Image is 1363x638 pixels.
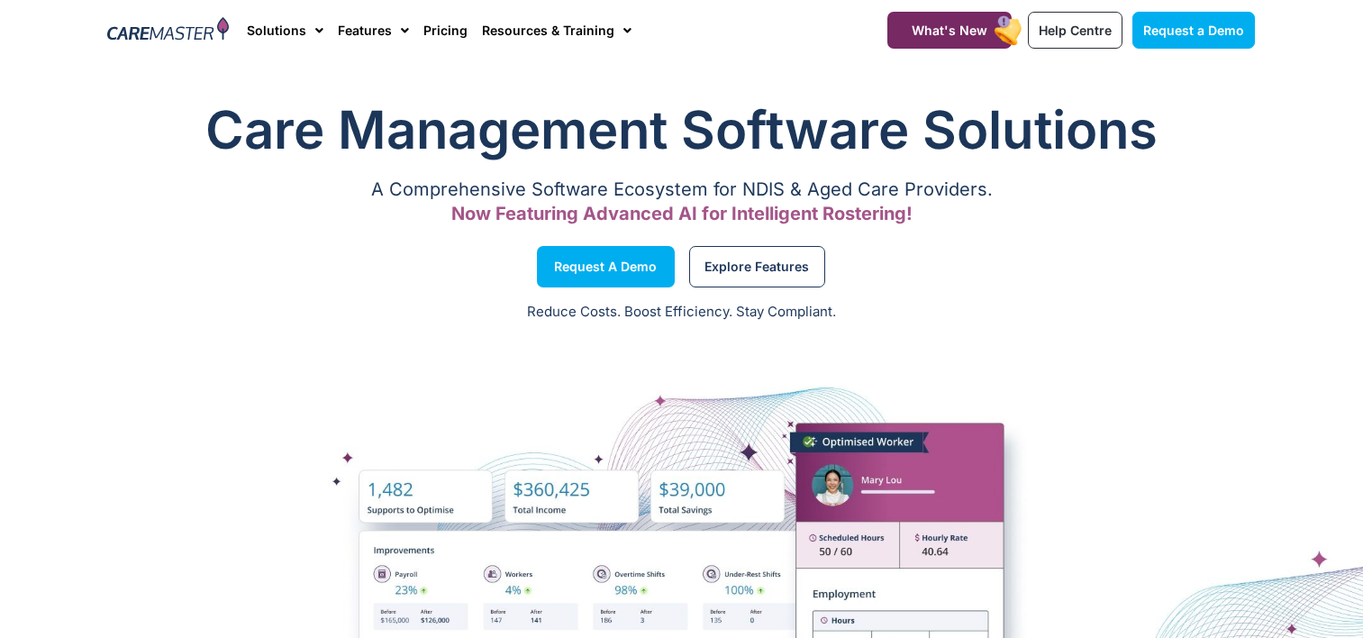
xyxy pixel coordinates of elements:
img: CareMaster Logo [107,17,229,44]
a: Request a Demo [1132,12,1255,49]
p: Reduce Costs. Boost Efficiency. Stay Compliant. [11,302,1352,323]
span: Now Featuring Advanced AI for Intelligent Rostering! [451,203,913,224]
span: Request a Demo [554,262,657,271]
span: What's New [912,23,987,38]
span: Help Centre [1039,23,1112,38]
span: Request a Demo [1143,23,1244,38]
a: Request a Demo [537,246,675,287]
a: Explore Features [689,246,825,287]
h1: Care Management Software Solutions [108,94,1256,166]
a: Help Centre [1028,12,1122,49]
a: What's New [887,12,1012,49]
span: Explore Features [704,262,809,271]
p: A Comprehensive Software Ecosystem for NDIS & Aged Care Providers. [108,184,1256,196]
